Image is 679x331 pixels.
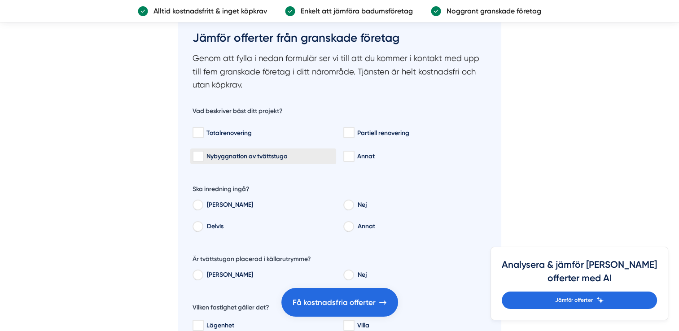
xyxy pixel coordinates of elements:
h5: Vad beskriver bäst ditt projekt? [193,107,283,118]
p: Enkelt att jämföra badumsföretag [295,5,413,17]
input: Nej [343,272,353,280]
label: [PERSON_NAME] [202,269,336,283]
h3: Jämför offerter från granskade företag [193,26,487,52]
input: Totalrenovering [193,128,203,137]
label: Delvis [202,221,336,234]
span: Få kostnadsfria offerter [293,296,376,309]
h5: Vilken fastighet gäller det? [193,303,269,314]
p: Noggrant granskade företag [441,5,541,17]
input: Partiell renovering [343,128,354,137]
label: [PERSON_NAME] [202,199,336,213]
label: Nej [353,269,487,283]
h5: Ska inredning ingå? [193,185,250,196]
input: Ja [193,272,202,280]
input: Villa [343,321,354,330]
input: Nybyggnation av tvättstuga [193,152,203,161]
input: Ja [193,202,202,210]
label: Nej [353,199,487,213]
p: Genom att fylla i nedan formulär ser vi till att du kommer i kontakt med upp till fem granskade f... [193,52,487,91]
input: Annat [343,224,353,232]
input: Lägenhet [193,321,203,330]
span: Jämför offerter [555,296,593,305]
input: Delvis [193,224,202,232]
input: Nej [343,202,353,210]
p: Alltid kostnadsfritt & inget köpkrav [148,5,267,17]
a: Jämför offerter [502,292,657,309]
input: Annat [343,152,354,161]
label: Annat [353,221,487,234]
a: Få kostnadsfria offerter [281,288,398,317]
h5: Är tvättstugan placerad i källarutrymme? [193,255,311,266]
h4: Analysera & jämför [PERSON_NAME] offerter med AI [502,258,657,292]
